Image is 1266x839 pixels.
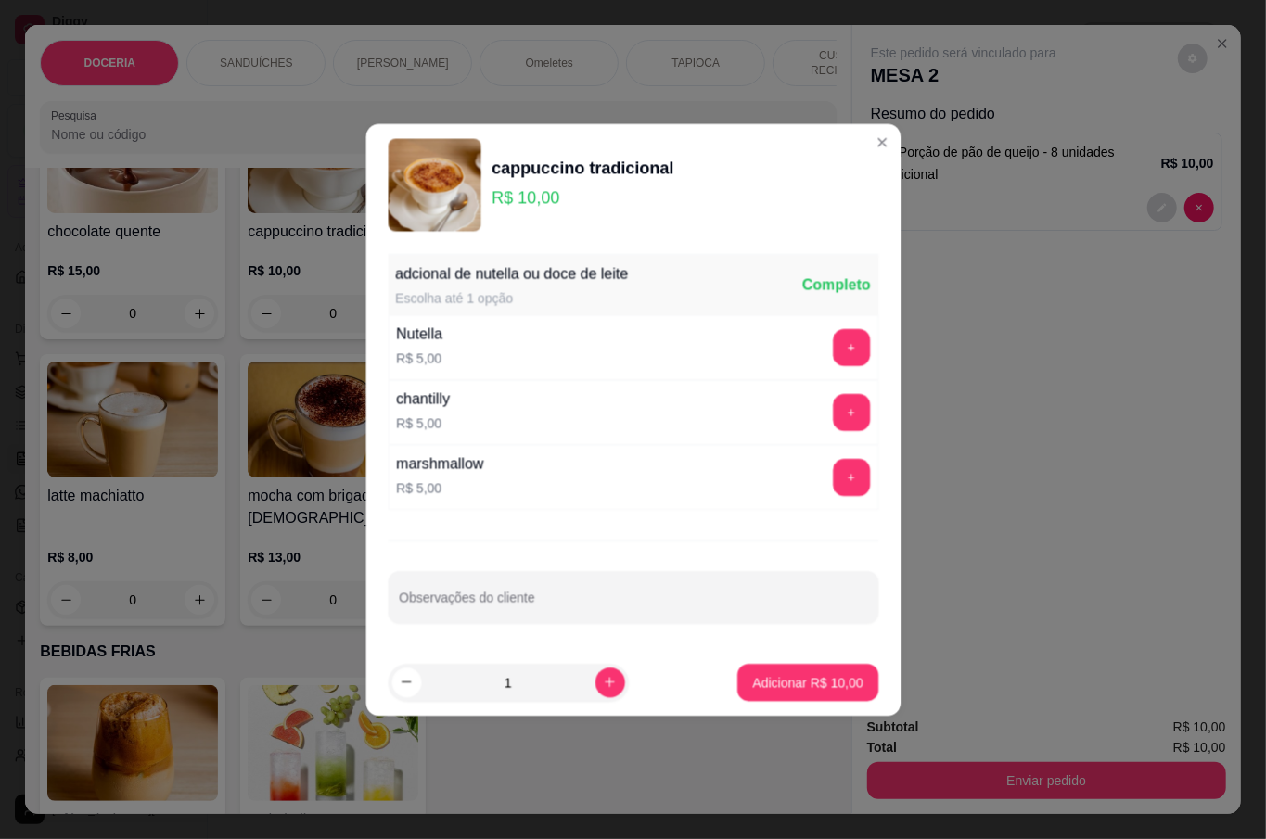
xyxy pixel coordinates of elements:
p: R$ 5,00 [396,479,483,498]
p: R$ 10,00 [492,184,673,210]
button: Close [867,127,897,157]
button: add [833,393,870,430]
p: R$ 5,00 [396,349,442,367]
div: Escolha até 1 opção [395,288,628,307]
p: R$ 5,00 [396,413,450,432]
button: add [833,459,870,496]
div: Completo [802,273,871,296]
div: cappuccino tradicional [492,155,673,181]
div: chantilly [396,388,450,410]
button: increase-product-quantity [595,667,624,697]
button: decrease-product-quantity [391,667,421,697]
img: product-image [388,138,480,231]
div: Nutella [396,323,442,345]
div: adcional de nutella ou doce de leite [395,262,628,285]
input: Observações do cliente [399,595,867,614]
button: add [833,328,870,365]
button: Adicionar R$ 10,00 [738,664,878,701]
p: Adicionar R$ 10,00 [753,673,863,692]
div: marshmallow [396,453,483,476]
